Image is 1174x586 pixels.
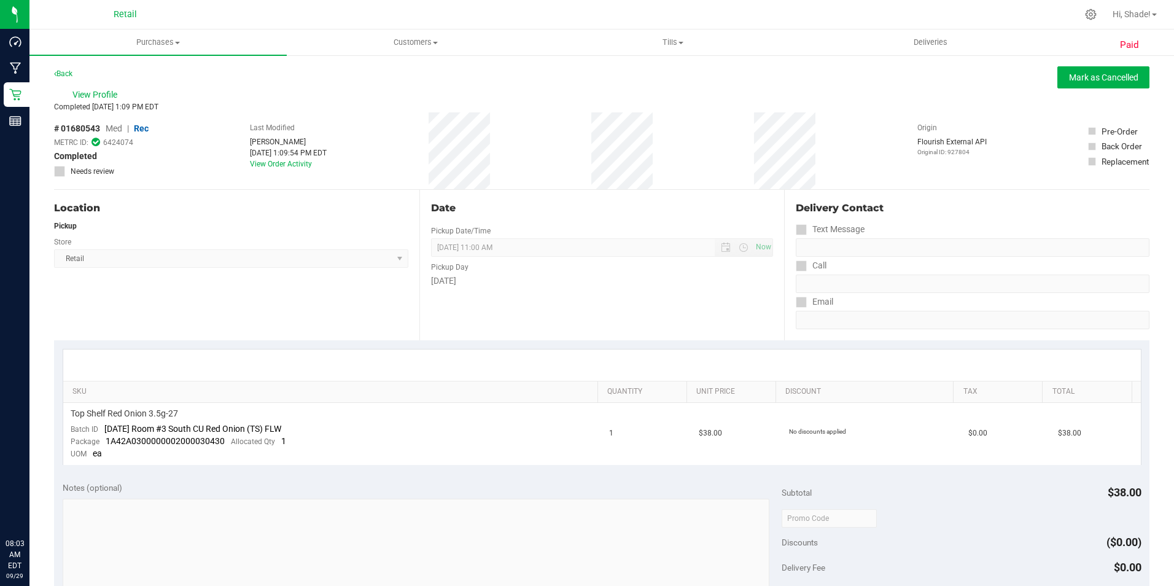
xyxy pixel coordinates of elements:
span: Batch ID [71,425,98,434]
span: $38.00 [1058,428,1081,439]
div: Back Order [1102,140,1142,152]
span: Tills [545,37,801,48]
label: Pickup Day [431,262,468,273]
span: Allocated Qty [231,437,275,446]
div: [PERSON_NAME] [250,136,327,147]
div: Date [431,201,774,216]
span: METRC ID: [54,137,88,148]
a: Back [54,69,72,78]
input: Promo Code [782,509,877,528]
inline-svg: Manufacturing [9,62,21,74]
div: Pre-Order [1102,125,1138,138]
span: $38.00 [699,428,722,439]
span: $38.00 [1108,486,1141,499]
button: Mark as Cancelled [1057,66,1149,88]
div: Replacement [1102,155,1149,168]
label: Store [54,236,71,248]
div: Location [54,201,408,216]
span: In Sync [91,136,100,148]
span: 1A42A0300000002000030430 [106,436,225,446]
a: Unit Price [696,387,771,397]
div: [DATE] [431,275,774,287]
span: Rec [134,123,149,133]
span: UOM [71,450,87,458]
a: Tax [963,387,1038,397]
label: Text Message [796,221,865,238]
a: Total [1052,387,1127,397]
span: Delivery Fee [782,563,825,572]
label: Call [796,257,826,275]
span: $0.00 [968,428,987,439]
span: [DATE] Room #3 South CU Red Onion (TS) FLW [104,424,281,434]
span: Package [71,437,99,446]
a: Deliveries [802,29,1059,55]
span: Discounts [782,531,818,553]
a: Quantity [607,387,682,397]
span: 6424074 [103,137,133,148]
span: View Profile [72,88,122,101]
span: # 01680543 [54,122,100,135]
span: $0.00 [1114,561,1141,574]
div: [DATE] 1:09:54 PM EDT [250,147,327,158]
p: 08:03 AM EDT [6,538,24,571]
a: Purchases [29,29,287,55]
span: ($0.00) [1106,536,1141,549]
iframe: Resource center [12,488,49,525]
a: Customers [287,29,544,55]
span: Med [106,123,122,133]
a: Discount [785,387,949,397]
span: 1 [281,436,286,446]
inline-svg: Dashboard [9,36,21,48]
span: Top Shelf Red Onion 3.5g-27 [71,408,178,420]
span: | [127,123,129,133]
span: Customers [287,37,543,48]
inline-svg: Retail [9,88,21,101]
label: Email [796,293,833,311]
label: Pickup Date/Time [431,225,491,236]
p: 09/29 [6,571,24,580]
span: Paid [1120,38,1139,52]
span: Needs review [71,166,114,177]
span: No discounts applied [789,428,846,435]
input: Format: (999) 999-9999 [796,238,1149,257]
label: Origin [917,122,937,133]
div: Manage settings [1083,9,1098,20]
span: ea [93,448,102,458]
span: Mark as Cancelled [1069,72,1138,82]
span: Retail [114,9,137,20]
a: Tills [545,29,802,55]
span: Subtotal [782,488,812,498]
span: Hi, Shade! [1113,9,1151,19]
div: Delivery Contact [796,201,1149,216]
a: SKU [72,387,593,397]
iframe: Resource center unread badge [36,486,51,501]
label: Last Modified [250,122,295,133]
inline-svg: Reports [9,115,21,127]
input: Format: (999) 999-9999 [796,275,1149,293]
span: Deliveries [897,37,964,48]
a: View Order Activity [250,160,312,168]
span: 1 [609,428,613,439]
span: Notes (optional) [63,483,122,493]
div: Flourish External API [917,136,987,157]
span: Purchases [29,37,287,48]
span: Completed [DATE] 1:09 PM EDT [54,103,158,111]
strong: Pickup [54,222,77,230]
p: Original ID: 927804 [917,147,987,157]
span: Completed [54,150,97,163]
